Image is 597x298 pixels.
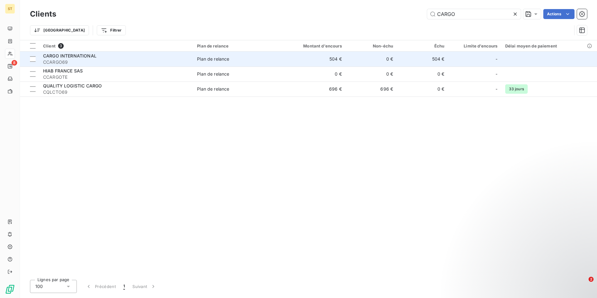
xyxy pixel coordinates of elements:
span: 1 [123,283,125,290]
td: 0 € [277,67,345,82]
td: 0 € [346,52,397,67]
img: Logo LeanPay [5,284,15,294]
button: Précédent [82,280,120,293]
span: 8 [12,60,17,66]
div: Plan de relance [197,56,229,62]
span: CCARGOTE [43,74,190,80]
td: 0 € [397,67,448,82]
span: - [496,86,497,92]
span: - [496,71,497,77]
h3: Clients [30,8,56,20]
td: 696 € [277,82,345,97]
button: [GEOGRAPHIC_DATA] [30,25,89,35]
span: - [496,56,497,62]
button: Filtrer [97,25,126,35]
input: Rechercher [427,9,521,19]
span: Client [43,43,56,48]
div: Plan de relance [197,86,229,92]
span: 2 [589,277,594,282]
div: ST [5,4,15,14]
span: 33 jours [505,84,528,94]
span: 100 [35,283,43,290]
iframe: Intercom live chat [576,277,591,292]
td: 696 € [346,82,397,97]
span: CARGO INTERNATIONAL [43,53,96,58]
span: QUALITY LOGISTIC CARGO [43,83,102,88]
div: Limite d’encours [452,43,498,48]
div: Plan de relance [197,71,229,77]
span: 3 [58,43,64,49]
td: 504 € [397,52,448,67]
span: HIAB FRANCE SAS [43,68,83,73]
div: Délai moyen de paiement [505,43,593,48]
iframe: Intercom notifications message [472,237,597,281]
span: CCARGO69 [43,59,190,65]
div: Non-échu [349,43,393,48]
div: Échu [401,43,444,48]
button: Actions [543,9,575,19]
td: 0 € [346,67,397,82]
button: 1 [120,280,129,293]
span: CQLCTO69 [43,89,190,95]
td: 504 € [277,52,345,67]
button: Suivant [129,280,160,293]
td: 0 € [397,82,448,97]
div: Plan de relance [197,43,273,48]
div: Montant d'encours [280,43,342,48]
